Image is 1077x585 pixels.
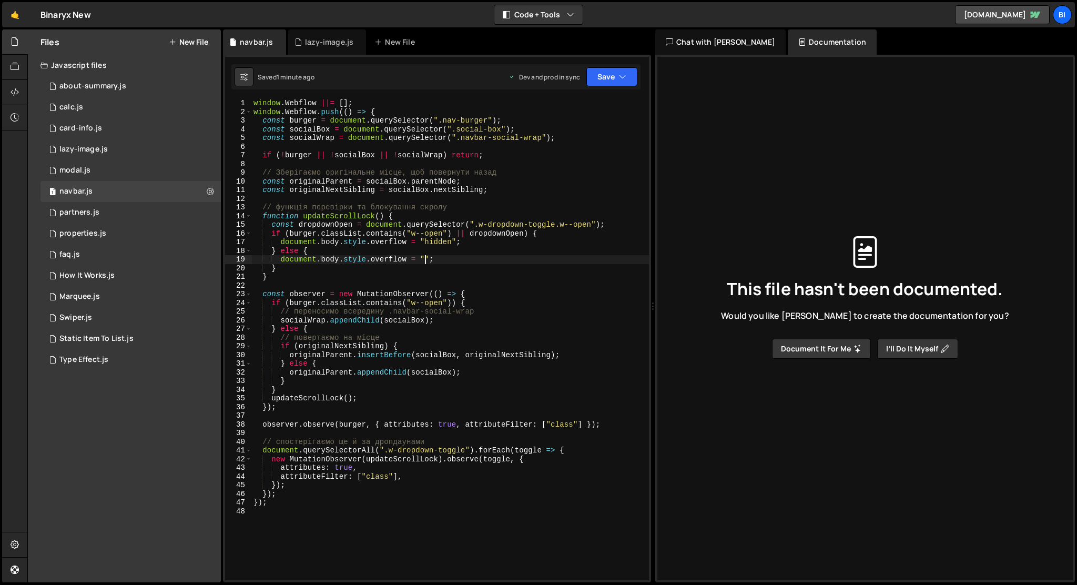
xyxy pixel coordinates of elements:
[772,339,871,359] button: Document it for me
[225,394,252,403] div: 35
[225,203,252,212] div: 13
[59,271,115,280] div: How It Works.js
[225,273,252,281] div: 21
[225,195,252,204] div: 12
[727,280,1003,297] span: This file hasn't been documented.
[225,220,252,229] div: 15
[225,168,252,177] div: 9
[225,116,252,125] div: 3
[225,429,252,438] div: 39
[40,286,221,307] div: 16013/42868.js
[40,349,221,370] div: 16013/42871.js
[225,498,252,507] div: 47
[225,125,252,134] div: 4
[494,5,583,24] button: Code + Tools
[225,446,252,455] div: 41
[277,73,314,82] div: 1 minute ago
[225,377,252,386] div: 33
[40,8,91,21] div: Binaryx New
[225,212,252,221] div: 14
[225,255,252,264] div: 19
[225,281,252,290] div: 22
[40,97,221,118] div: 16013/45436.js
[374,37,419,47] div: New File
[225,160,252,169] div: 8
[225,229,252,238] div: 16
[59,124,102,133] div: card-info.js
[225,359,252,368] div: 31
[225,177,252,186] div: 10
[225,438,252,447] div: 40
[59,145,108,154] div: lazy-image.js
[49,188,56,197] span: 1
[59,313,92,322] div: Swiper.js
[225,151,252,160] div: 7
[28,55,221,76] div: Javascript files
[258,73,314,82] div: Saved
[225,411,252,420] div: 37
[225,99,252,108] div: 1
[240,37,273,47] div: navbar.js
[225,342,252,351] div: 29
[225,386,252,395] div: 34
[59,166,90,175] div: modal.js
[225,307,252,316] div: 25
[225,143,252,152] div: 6
[225,490,252,499] div: 46
[225,507,252,516] div: 48
[721,310,1009,321] span: Would you like [PERSON_NAME] to create the documentation for you?
[59,208,99,217] div: partners.js
[225,481,252,490] div: 45
[40,223,221,244] div: 16013/45453.js
[225,316,252,325] div: 26
[59,229,106,238] div: properties.js
[225,420,252,429] div: 38
[225,463,252,472] div: 43
[40,36,59,48] h2: Files
[40,307,221,328] div: 16013/43338.js
[59,355,108,365] div: Type Effect.js
[305,37,353,47] div: lazy-image.js
[40,118,221,139] div: 16013/45455.js
[59,334,134,344] div: Static Item To List.js
[40,139,221,160] div: 16013/45683.js
[788,29,877,55] div: Documentation
[40,244,221,265] div: 16013/45421.js
[59,187,93,196] div: navbar.js
[225,368,252,377] div: 32
[40,76,221,97] div: 16013/45450.js
[59,103,83,112] div: calc.js
[225,186,252,195] div: 11
[225,403,252,412] div: 36
[225,290,252,299] div: 23
[169,38,208,46] button: New File
[225,247,252,256] div: 18
[225,238,252,247] div: 17
[225,108,252,117] div: 2
[225,299,252,308] div: 24
[40,181,221,202] div: 16013/45590.js
[2,2,28,27] a: 🤙
[40,160,221,181] div: 16013/45594.js
[877,339,958,359] button: I’ll do it myself
[59,250,80,259] div: faq.js
[40,202,221,223] div: 16013/45562.js
[225,134,252,143] div: 5
[586,67,637,86] button: Save
[59,82,126,91] div: about-summary.js
[509,73,580,82] div: Dev and prod in sync
[955,5,1050,24] a: [DOMAIN_NAME]
[40,265,221,286] div: 16013/43845.js
[225,264,252,273] div: 20
[225,351,252,360] div: 30
[225,455,252,464] div: 42
[1053,5,1072,24] a: Bi
[655,29,786,55] div: Chat with [PERSON_NAME]
[40,328,221,349] div: 16013/43335.js
[225,334,252,342] div: 28
[225,472,252,481] div: 44
[59,292,100,301] div: Marquee.js
[225,325,252,334] div: 27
